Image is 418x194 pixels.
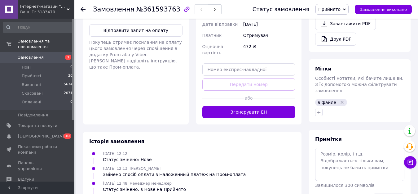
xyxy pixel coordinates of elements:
[202,106,296,118] button: Згенерувати ЕН
[64,133,71,139] span: 10
[318,7,341,12] span: Прийнято
[68,73,73,79] span: 20
[242,30,297,41] div: Отримувач
[242,41,297,58] div: 472 ₴
[202,22,238,27] span: Дата відправки
[22,73,41,79] span: Прийняті
[360,7,407,12] span: Замовлення виконано
[22,91,43,96] span: Скасовані
[70,65,73,70] span: 0
[18,55,44,60] span: Замовлення
[103,171,246,178] div: Змінено спосіб оплати з Наложенный платеж на Пром-оплата
[22,82,41,88] span: Виконані
[103,186,186,192] div: Статус змінено: з Нове на Прийнято
[315,183,375,188] span: Залишилося 300 символів
[244,95,253,101] span: або
[18,133,64,139] span: [DEMOGRAPHIC_DATA]
[404,156,416,169] button: Чат з покупцем
[340,100,345,105] svg: Видалити мітку
[18,112,48,118] span: Повідомлення
[242,19,297,30] div: [DATE]
[103,151,127,156] span: [DATE] 12:12
[103,166,161,171] span: [DATE] 12:13, [PERSON_NAME]
[20,4,67,9] span: Інтернет-магазин "Kvest"
[22,65,31,70] span: Нові
[202,33,222,38] span: Платник
[64,91,73,96] span: 2071
[103,156,152,163] div: Статус змінено: Нове
[89,138,144,144] span: Історія замовлення
[315,66,332,72] span: Мітки
[20,9,74,15] div: Ваш ID: 3183479
[103,181,172,186] span: [DATE] 12:48, менеджер менеджер
[65,55,71,60] span: 1
[70,99,73,105] span: 0
[89,24,183,37] button: Відправити запит на оплату
[89,40,182,70] span: Покупець отримає посилання на оплату цього замовлення через сповіщення в додатку Prom або у Viber...
[18,144,57,155] span: Показники роботи компанії
[3,22,73,33] input: Пошук
[315,17,376,30] a: Завантажити PDF
[355,5,412,14] button: Замовлення виконано
[22,99,41,105] span: Оплачені
[136,6,180,13] span: №361593763
[93,6,134,13] span: Замовлення
[315,33,356,46] a: Друк PDF
[18,123,57,129] span: Товари та послуги
[64,82,73,88] span: 5674
[202,63,296,76] input: Номер експрес-накладної
[18,160,57,171] span: Панель управління
[202,44,223,55] span: Оціночна вартість
[18,38,74,50] span: Замовлення та повідомлення
[81,6,86,12] div: Повернутися назад
[315,136,342,142] span: Примітки
[253,6,310,12] div: Статус замовлення
[18,177,34,182] span: Відгуки
[315,76,403,93] span: Особисті нотатки, які бачите лише ви. З їх допомогою можна фільтрувати замовлення
[318,100,336,105] span: в файле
